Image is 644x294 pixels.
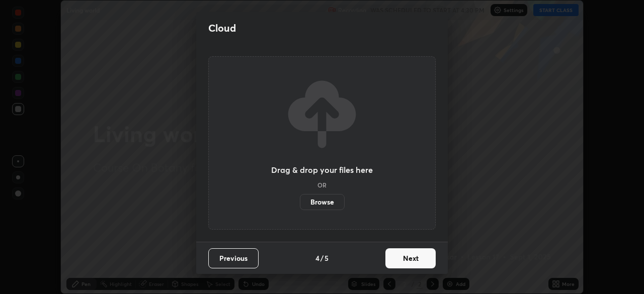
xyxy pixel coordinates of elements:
[315,253,319,263] h4: 4
[385,248,436,268] button: Next
[208,22,236,35] h2: Cloud
[208,248,259,268] button: Previous
[317,182,327,188] h5: OR
[271,166,373,174] h3: Drag & drop your files here
[325,253,329,263] h4: 5
[320,253,324,263] h4: /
